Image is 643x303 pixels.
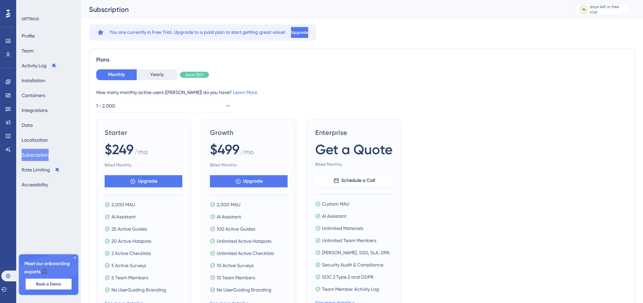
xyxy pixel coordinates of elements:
span: No UserGuiding Branding [217,286,271,294]
button: Monthly [96,69,137,80]
span: 15 Team Members [217,274,255,282]
button: Containers [22,89,45,101]
button: Book a Demo [26,279,72,289]
span: Upgrade [138,177,157,185]
span: Starter [105,128,182,137]
button: Team [22,45,34,57]
span: Growth [210,128,288,137]
span: Billed Monthly [105,162,182,168]
div: How many monthly active users ([PERSON_NAME]) do you have? [96,88,628,96]
span: / mo [134,147,148,160]
span: 5 Active Surveys [111,261,146,270]
div: Subscription [89,5,559,14]
span: Schedule a Call [341,177,375,185]
a: Learn More [233,90,257,95]
button: Upgrade [210,175,288,187]
span: 2,000 MAU [217,201,240,209]
button: Localization [22,134,48,146]
span: SOC 2 Type 2 and GDPR [322,273,374,281]
span: 2,000 MAU [111,201,135,209]
div: SETTINGS [22,16,76,22]
button: Accessibility [22,179,48,191]
span: Billed Monthly [315,162,393,167]
span: Unlimited Team Members [322,236,376,244]
button: Integrations [22,104,48,116]
span: 2 Active Checklists [111,249,151,257]
span: Upgrade [291,30,308,35]
span: AI Assistant [111,213,136,221]
button: Profile [22,30,35,42]
span: 10 Active Surveys [217,261,253,270]
button: Subscription [22,149,49,161]
span: Security Audit & Compliance [322,261,383,269]
span: $249 [105,140,134,159]
span: 100 Active Guides [217,225,255,233]
button: 1 - 2,000 [96,99,231,113]
span: Billed Monthly [210,162,288,168]
span: Custom MAU [322,200,349,208]
span: Unlimited Active Hotspots [217,237,271,245]
span: Unlimited Materials [322,224,363,232]
div: days left in free trial [590,4,627,15]
span: AI Assistant [217,213,241,221]
div: 14 [582,7,586,12]
span: 1 - 2,000 [96,102,115,110]
span: [PERSON_NAME], SSO, SLA, DPA [322,249,390,257]
span: Team Member Activity Log [322,285,379,293]
span: AI Assistant [322,212,346,220]
span: Upgrade [243,177,263,185]
button: Yearly [137,69,177,80]
span: 20 Active Hotspots [111,237,151,245]
span: 25 Active Guides [111,225,147,233]
span: No UserGuiding Branding [111,286,166,294]
span: Save 30% [185,72,204,77]
div: Plans [96,56,628,64]
span: Get a Quote [315,140,393,159]
button: Rate Limiting [22,164,60,176]
button: Upgrade [105,175,182,187]
iframe: UserGuiding AI Assistant Launcher [615,276,635,297]
span: Meet our onboarding experts 🎧 [24,260,73,276]
span: Book a Demo [36,281,61,287]
button: Data [22,119,33,131]
span: Enterprise [315,128,393,137]
span: $499 [210,140,240,159]
button: Activity Log [22,60,57,72]
span: Unlimited Active Checklists [217,249,274,257]
button: Schedule a Call [315,174,393,187]
button: Installation [22,74,45,87]
span: / mo [240,147,254,160]
button: Upgrade [291,27,308,38]
span: 5 Team Members [111,274,148,282]
span: You are currently in Free Trial. Upgrade to a paid plan to start getting great value! [109,28,286,37]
